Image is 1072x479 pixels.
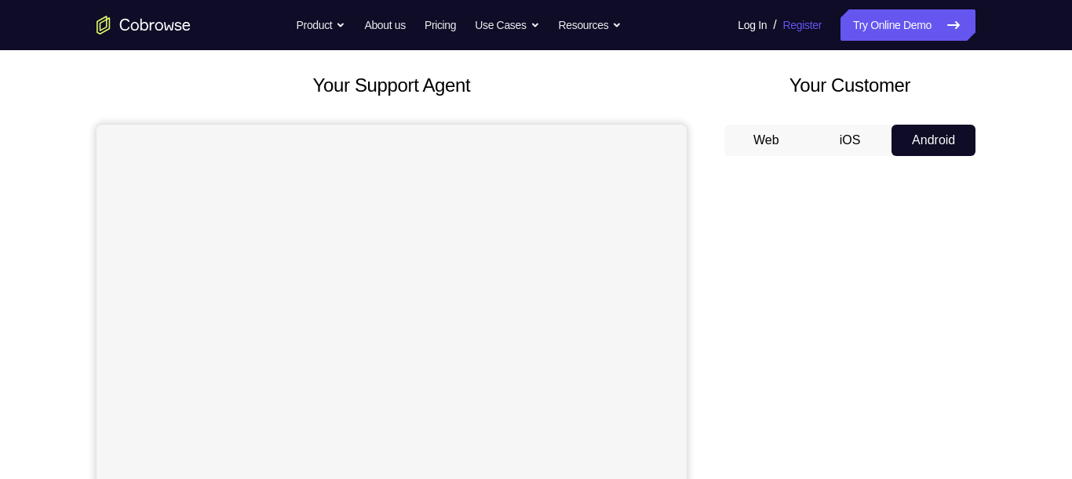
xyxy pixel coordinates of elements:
[297,9,346,41] button: Product
[724,125,808,156] button: Web
[808,125,892,156] button: iOS
[783,9,822,41] a: Register
[773,16,776,34] span: /
[738,9,767,41] a: Log In
[840,9,975,41] a: Try Online Demo
[364,9,405,41] a: About us
[724,71,975,100] h2: Your Customer
[892,125,975,156] button: Android
[97,71,687,100] h2: Your Support Agent
[425,9,456,41] a: Pricing
[97,16,191,34] a: Go to the home page
[475,9,539,41] button: Use Cases
[559,9,622,41] button: Resources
